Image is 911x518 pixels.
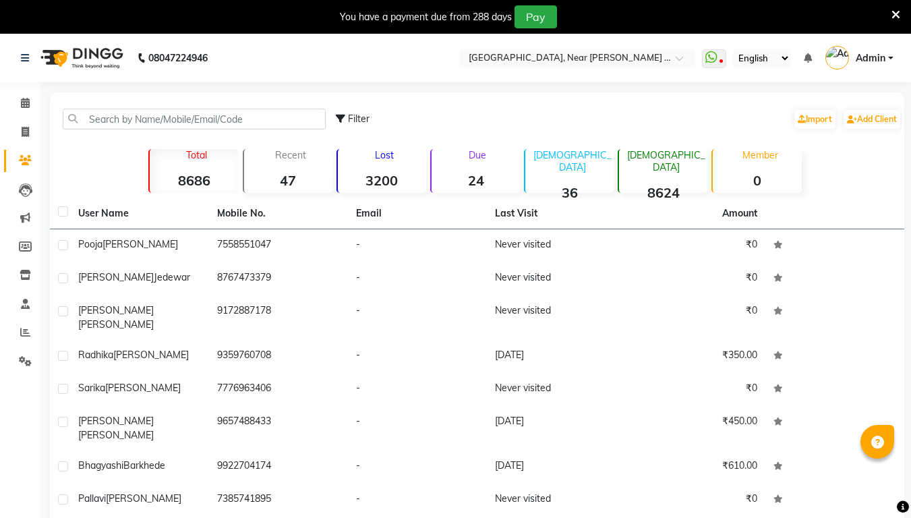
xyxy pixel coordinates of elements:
td: 9922704174 [209,451,348,484]
strong: 0 [713,172,801,189]
td: Never visited [487,295,626,340]
span: Pallavi [78,492,106,505]
td: 9657488433 [209,406,348,451]
th: Mobile No. [209,198,348,229]
p: Recent [249,149,332,161]
td: ₹0 [626,484,765,517]
p: Lost [343,149,426,161]
span: [PERSON_NAME] [113,349,189,361]
td: - [348,484,487,517]
td: Never visited [487,262,626,295]
button: Pay [515,5,557,28]
span: [PERSON_NAME] [78,304,154,316]
th: Last Visit [487,198,626,229]
img: logo [34,39,127,77]
td: ₹0 [626,229,765,262]
td: - [348,229,487,262]
span: Filter [348,113,370,125]
strong: 36 [525,184,614,201]
span: [PERSON_NAME] [78,429,154,441]
th: User Name [70,198,209,229]
p: [DEMOGRAPHIC_DATA] [624,149,707,173]
strong: 24 [432,172,520,189]
span: Pooja [78,238,102,250]
p: Member [718,149,801,161]
div: You have a payment due from 288 days [340,10,512,24]
td: [DATE] [487,340,626,373]
p: Due [434,149,520,161]
td: [DATE] [487,451,626,484]
td: 7385741895 [209,484,348,517]
td: 9172887178 [209,295,348,340]
span: Barkhede [123,459,165,471]
strong: 8686 [150,172,238,189]
strong: 8624 [619,184,707,201]
strong: 47 [244,172,332,189]
td: - [348,451,487,484]
td: Never visited [487,229,626,262]
img: Admin [825,46,849,69]
td: 9359760708 [209,340,348,373]
td: - [348,295,487,340]
span: Jedewar [154,271,190,283]
b: 08047224946 [148,39,208,77]
td: - [348,406,487,451]
td: - [348,373,487,406]
td: 7558551047 [209,229,348,262]
td: [DATE] [487,406,626,451]
span: [PERSON_NAME] [105,382,181,394]
span: [PERSON_NAME] [102,238,178,250]
p: [DEMOGRAPHIC_DATA] [531,149,614,173]
td: ₹0 [626,373,765,406]
td: ₹0 [626,295,765,340]
td: 8767473379 [209,262,348,295]
span: [PERSON_NAME] [106,492,181,505]
a: Add Client [844,110,900,129]
td: Never visited [487,373,626,406]
td: - [348,262,487,295]
td: ₹450.00 [626,406,765,451]
a: Import [794,110,835,129]
strong: 3200 [338,172,426,189]
input: Search by Name/Mobile/Email/Code [63,109,326,129]
span: Sarika [78,382,105,394]
td: Never visited [487,484,626,517]
span: [PERSON_NAME] [78,415,154,427]
span: [PERSON_NAME] [78,271,154,283]
span: Bhagyashi [78,459,123,471]
td: ₹0 [626,262,765,295]
p: Total [155,149,238,161]
td: ₹350.00 [626,340,765,373]
span: [PERSON_NAME] [78,318,154,330]
td: - [348,340,487,373]
th: Email [348,198,487,229]
span: Radhika [78,349,113,361]
td: ₹610.00 [626,451,765,484]
span: Admin [856,51,885,65]
th: Amount [714,198,765,229]
td: 7776963406 [209,373,348,406]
